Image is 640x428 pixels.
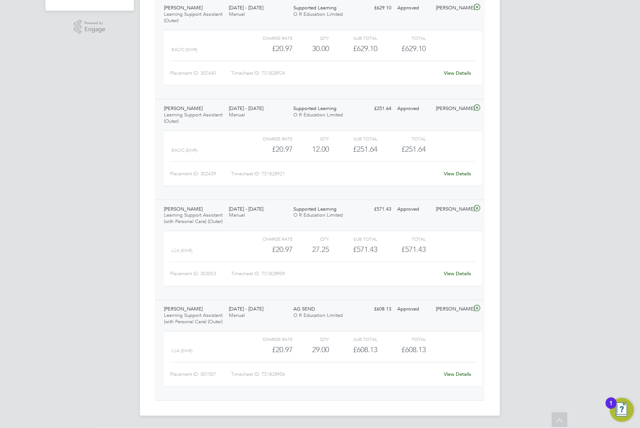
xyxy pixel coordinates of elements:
[244,143,293,155] div: £20.97
[293,33,329,42] div: QTY
[293,42,329,55] div: 30.00
[394,102,433,115] div: Approved
[377,33,426,42] div: Total
[329,143,377,155] div: £251.64
[329,234,377,243] div: Sub Total
[231,67,439,79] div: Timesheet ID: TS1828924
[294,112,343,118] span: O R Education Limited
[329,344,377,356] div: £608.13
[444,371,472,378] a: View Details
[244,335,293,344] div: Charge rate
[293,234,329,243] div: QTY
[164,5,203,11] span: [PERSON_NAME]
[164,112,222,124] span: Learning Support Assistant (Outer)
[329,33,377,42] div: Sub Total
[610,403,613,413] div: 1
[377,335,426,344] div: Total
[293,335,329,344] div: QTY
[293,143,329,155] div: 12.00
[229,306,263,312] span: [DATE] - [DATE]
[84,26,105,33] span: Engage
[231,268,439,280] div: Timesheet ID: TS1828909
[377,234,426,243] div: Total
[171,248,192,253] span: lsa (£/HR)
[355,102,394,115] div: £251.64
[170,168,231,180] div: Placement ID: 302439
[402,145,426,154] span: £251.64
[294,5,337,11] span: Supported Learning
[164,306,203,312] span: [PERSON_NAME]
[377,134,426,143] div: Total
[170,369,231,381] div: Placement ID: 301507
[244,243,293,256] div: £20.97
[231,369,439,381] div: Timesheet ID: TS1828906
[444,271,472,277] a: View Details
[244,42,293,55] div: £20.97
[244,33,293,42] div: Charge rate
[229,105,263,112] span: [DATE] - [DATE]
[229,312,245,319] span: Manual
[244,344,293,356] div: £20.97
[229,112,245,118] span: Manual
[294,212,343,218] span: O R Education Limited
[171,348,192,354] span: LSA (£/HR)
[170,67,231,79] div: Placement ID: 302440
[229,206,263,212] span: [DATE] - [DATE]
[329,243,377,256] div: £571.43
[294,306,315,312] span: AG SEND
[171,47,197,52] span: basic (£/HR)
[294,206,337,212] span: Supported Learning
[294,105,337,112] span: Supported Learning
[170,268,231,280] div: Placement ID: 303053
[164,312,222,325] span: Learning Support Assistant (with Personal Care) (Outer)
[402,345,426,354] span: £608.13
[610,398,634,422] button: Open Resource Center, 1 new notification
[229,5,263,11] span: [DATE] - [DATE]
[229,212,245,218] span: Manual
[329,134,377,143] div: Sub Total
[433,102,472,115] div: [PERSON_NAME]
[433,303,472,316] div: [PERSON_NAME]
[84,20,105,26] span: Powered by
[355,203,394,216] div: £571.43
[244,134,293,143] div: Charge rate
[394,2,433,14] div: Approved
[294,11,343,17] span: O R Education Limited
[402,44,426,53] span: £629.10
[329,42,377,55] div: £629.10
[355,2,394,14] div: £629.10
[293,344,329,356] div: 29.00
[164,206,203,212] span: [PERSON_NAME]
[74,20,106,34] a: Powered byEngage
[164,105,203,112] span: [PERSON_NAME]
[329,335,377,344] div: Sub Total
[171,148,197,153] span: basic (£/HR)
[444,70,472,76] a: View Details
[229,11,245,17] span: Manual
[294,312,343,319] span: O R Education Limited
[164,212,222,225] span: Learning Support Assistant (with Personal Care) (Outer)
[444,170,472,177] a: View Details
[293,243,329,256] div: 27.25
[244,234,293,243] div: Charge rate
[394,203,433,216] div: Approved
[231,168,439,180] div: Timesheet ID: TS1828921
[355,303,394,316] div: £608.13
[433,2,472,14] div: [PERSON_NAME]
[394,303,433,316] div: Approved
[433,203,472,216] div: [PERSON_NAME]
[293,134,329,143] div: QTY
[402,245,426,254] span: £571.43
[164,11,222,24] span: Learning Support Assistant (Outer)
